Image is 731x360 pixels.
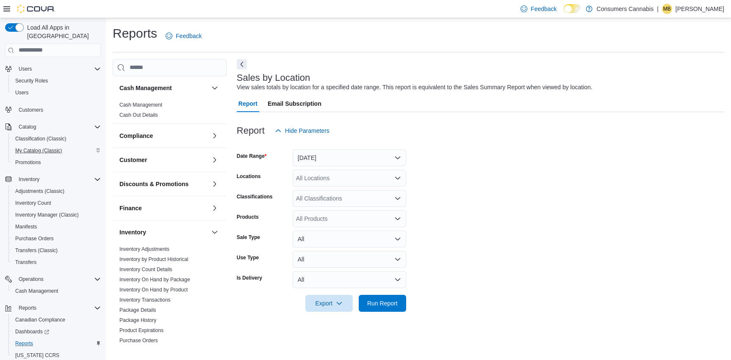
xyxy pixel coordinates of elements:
button: Inventory Manager (Classic) [8,209,104,221]
button: Compliance [119,132,208,140]
span: Inventory Manager (Classic) [12,210,101,220]
button: All [293,231,406,247]
button: Inventory [119,228,208,236]
button: Hide Parameters [271,122,333,139]
button: Discounts & Promotions [210,179,220,189]
span: Run Report [367,299,398,308]
div: Michael Bertani [662,4,672,14]
a: Customers [15,105,47,115]
span: Inventory Manager (Classic) [15,212,79,218]
a: Classification (Classic) [12,134,70,144]
span: Users [15,89,28,96]
span: Operations [15,274,101,284]
span: MB [663,4,671,14]
button: All [293,271,406,288]
button: Export [305,295,353,312]
a: Security Roles [12,76,51,86]
button: Catalog [2,121,104,133]
span: Product Expirations [119,327,163,334]
button: Operations [15,274,47,284]
span: Inventory Transactions [119,297,171,303]
span: Customers [19,107,43,113]
button: Finance [210,203,220,213]
a: Transfers (Classic) [12,245,61,256]
span: Inventory [15,174,101,184]
span: Security Roles [12,76,101,86]
a: Inventory Adjustments [119,246,169,252]
span: Promotions [12,157,101,168]
button: Promotions [8,157,104,168]
label: Is Delivery [237,275,262,281]
a: Transfers [12,257,40,267]
button: Transfers [8,256,104,268]
a: Feedback [517,0,560,17]
button: Customer [119,156,208,164]
a: Users [12,88,32,98]
span: Customers [15,104,101,115]
span: Cash Management [119,102,162,108]
span: Reports [15,303,101,313]
span: Manifests [12,222,101,232]
h3: Customer [119,156,147,164]
span: Feedback [531,5,557,13]
a: Cash Out Details [119,112,158,118]
span: Promotions [15,159,41,166]
span: Dashboards [12,327,101,337]
h3: Inventory [119,228,146,236]
h3: Cash Management [119,84,172,92]
span: Transfers (Classic) [15,247,58,254]
button: Operations [2,273,104,285]
span: Manifests [15,223,37,230]
a: Purchase Orders [12,234,57,244]
label: Products [237,214,259,220]
span: Dashboards [15,328,49,335]
a: Adjustments (Classic) [12,186,68,196]
span: Adjustments (Classic) [12,186,101,196]
h1: Reports [113,25,157,42]
a: Purchase Orders [119,338,158,344]
span: Cash Management [15,288,58,294]
button: Transfers (Classic) [8,245,104,256]
button: Classification (Classic) [8,133,104,145]
span: Inventory On Hand by Product [119,286,188,293]
h3: Report [237,126,265,136]
label: Sale Type [237,234,260,241]
span: Report [238,95,258,112]
span: Catalog [19,124,36,130]
button: Cash Management [119,84,208,92]
button: Reports [2,302,104,314]
span: Classification (Classic) [15,135,66,142]
a: Inventory Count [12,198,55,208]
span: Operations [19,276,44,283]
span: Inventory Count Details [119,266,172,273]
span: Inventory Count [15,200,51,206]
span: Transfers [15,259,36,266]
button: Users [2,63,104,75]
span: Load All Apps in [GEOGRAPHIC_DATA] [24,23,101,40]
button: [DATE] [293,149,406,166]
button: Security Roles [8,75,104,87]
button: Reports [15,303,40,313]
span: My Catalog (Classic) [12,146,101,156]
span: Users [12,88,101,98]
a: My Catalog (Classic) [12,146,66,156]
a: Package Details [119,307,156,313]
span: Hide Parameters [285,126,330,135]
button: Users [8,87,104,99]
a: Feedback [162,27,205,44]
button: All [293,251,406,268]
button: Inventory [15,174,43,184]
a: Package History [119,317,156,323]
button: My Catalog (Classic) [8,145,104,157]
label: Locations [237,173,261,180]
a: Manifests [12,222,40,232]
a: Inventory by Product Historical [119,256,188,262]
a: Inventory On Hand by Package [119,277,190,283]
a: Cash Management [12,286,61,296]
a: Inventory Manager (Classic) [12,210,82,220]
button: Manifests [8,221,104,233]
label: Classifications [237,193,273,200]
span: Canadian Compliance [15,316,65,323]
span: Purchase Orders [15,235,54,242]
